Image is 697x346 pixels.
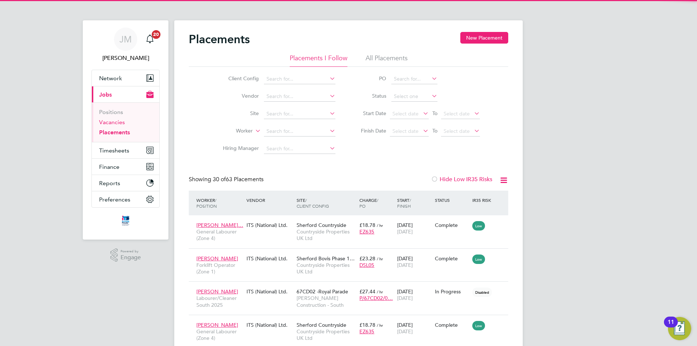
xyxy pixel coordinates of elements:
[99,129,130,136] a: Placements
[359,288,375,295] span: £27.44
[377,289,383,294] span: / hr
[297,222,346,228] span: Sherford Countryside
[470,194,496,207] div: IR35 Risk
[264,126,335,137] input: Search for...
[359,262,374,268] span: DSL05
[99,163,119,170] span: Finance
[99,147,129,154] span: Timesheets
[195,318,508,324] a: [PERSON_NAME]General Labourer (Zone 4)ITS (National) Ltd.Sherford CountrysideCountryside Properti...
[99,91,112,98] span: Jobs
[359,197,378,209] span: / PO
[297,228,356,241] span: Countryside Properties UK Ltd
[195,284,508,290] a: [PERSON_NAME]Labourer/Cleaner South 2025ITS (National) Ltd.67CD02 -Royal Parade[PERSON_NAME] Cons...
[431,176,492,183] label: Hide Low IR35 Risks
[264,91,335,102] input: Search for...
[92,70,159,86] button: Network
[354,127,386,134] label: Finish Date
[195,218,508,224] a: [PERSON_NAME]…General Labourer (Zone 4)ITS (National) Ltd.Sherford CountrysideCountryside Propert...
[391,91,437,102] input: Select one
[391,74,437,84] input: Search for...
[245,218,295,232] div: ITS (National) Ltd.
[83,20,168,240] nav: Main navigation
[213,176,226,183] span: 30 of
[435,255,469,262] div: Complete
[196,288,238,295] span: [PERSON_NAME]
[119,34,132,44] span: JM
[196,295,243,308] span: Labourer/Cleaner South 2025
[217,145,259,151] label: Hiring Manager
[472,288,492,297] span: Disabled
[395,194,433,212] div: Start
[392,128,419,134] span: Select date
[217,75,259,82] label: Client Config
[460,32,508,44] button: New Placement
[377,256,383,261] span: / hr
[99,196,130,203] span: Preferences
[668,317,691,340] button: Open Resource Center, 11 new notifications
[121,248,141,255] span: Powered by
[110,248,141,262] a: Powered byEngage
[245,318,295,332] div: ITS (National) Ltd.
[433,194,471,207] div: Status
[397,328,413,335] span: [DATE]
[121,215,131,227] img: itsconstruction-logo-retina.png
[92,191,159,207] button: Preferences
[395,218,433,239] div: [DATE]
[92,175,159,191] button: Reports
[297,197,329,209] span: / Client Config
[264,109,335,119] input: Search for...
[444,110,470,117] span: Select date
[359,295,393,301] span: P/67CD02/0…
[99,75,122,82] span: Network
[435,222,469,228] div: Complete
[99,109,123,115] a: Positions
[92,142,159,158] button: Timesheets
[444,128,470,134] span: Select date
[297,328,356,341] span: Countryside Properties UK Ltd
[472,221,485,231] span: Low
[195,251,508,257] a: [PERSON_NAME]Forklift Operator (Zone 1)ITS (National) Ltd.Sherford Bovis Phase 1…Countryside Prop...
[297,295,356,308] span: [PERSON_NAME] Construction - South
[430,126,440,135] span: To
[189,32,250,46] h2: Placements
[295,194,358,212] div: Site
[245,252,295,265] div: ITS (National) Ltd.
[366,54,408,67] li: All Placements
[217,93,259,99] label: Vendor
[196,228,243,241] span: General Labourer (Zone 4)
[245,194,295,207] div: Vendor
[435,322,469,328] div: Complete
[472,255,485,264] span: Low
[359,328,374,335] span: EZ635
[435,288,469,295] div: In Progress
[99,119,125,126] a: Vacancies
[211,127,253,135] label: Worker
[99,180,120,187] span: Reports
[189,176,265,183] div: Showing
[217,110,259,117] label: Site
[91,215,160,227] a: Go to home page
[196,322,238,328] span: [PERSON_NAME]
[264,144,335,154] input: Search for...
[196,222,243,228] span: [PERSON_NAME]…
[196,197,217,209] span: / Position
[395,318,433,338] div: [DATE]
[359,322,375,328] span: £18.78
[213,176,264,183] span: 63 Placements
[395,252,433,272] div: [DATE]
[121,255,141,261] span: Engage
[297,322,346,328] span: Sherford Countryside
[377,223,383,228] span: / hr
[143,28,157,51] a: 20
[397,262,413,268] span: [DATE]
[430,109,440,118] span: To
[92,86,159,102] button: Jobs
[92,102,159,142] div: Jobs
[354,110,386,117] label: Start Date
[354,75,386,82] label: PO
[196,255,238,262] span: [PERSON_NAME]
[472,321,485,330] span: Low
[297,262,356,275] span: Countryside Properties UK Ltd
[395,285,433,305] div: [DATE]
[359,255,375,262] span: £23.28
